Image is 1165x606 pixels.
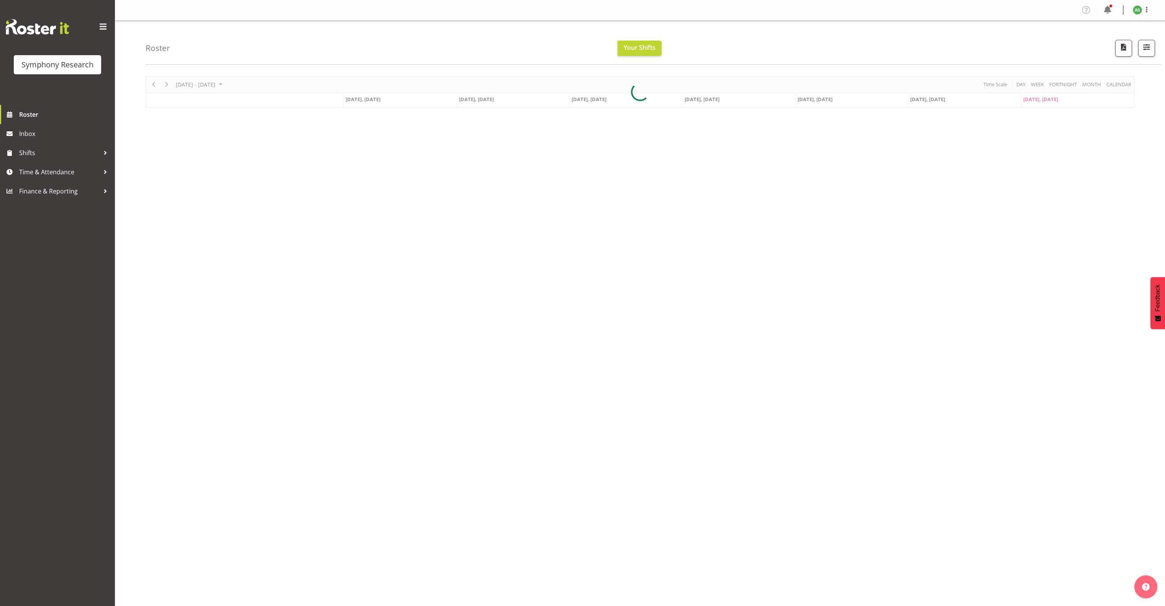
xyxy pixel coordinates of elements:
img: help-xxl-2.png [1142,583,1150,591]
span: Your Shifts [624,43,655,52]
span: Shifts [19,147,100,159]
button: Filter Shifts [1138,40,1155,57]
h4: Roster [146,44,170,52]
img: ange-steiger11422.jpg [1133,5,1142,15]
span: Time & Attendance [19,166,100,178]
button: Feedback - Show survey [1150,277,1165,329]
div: Symphony Research [21,59,93,70]
span: Roster [19,109,111,120]
button: Your Shifts [618,41,662,56]
button: Download a PDF of the roster according to the set date range. [1115,40,1132,57]
span: Feedback [1154,285,1161,311]
span: Finance & Reporting [19,185,100,197]
span: Inbox [19,128,111,139]
img: Rosterit website logo [6,19,69,34]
